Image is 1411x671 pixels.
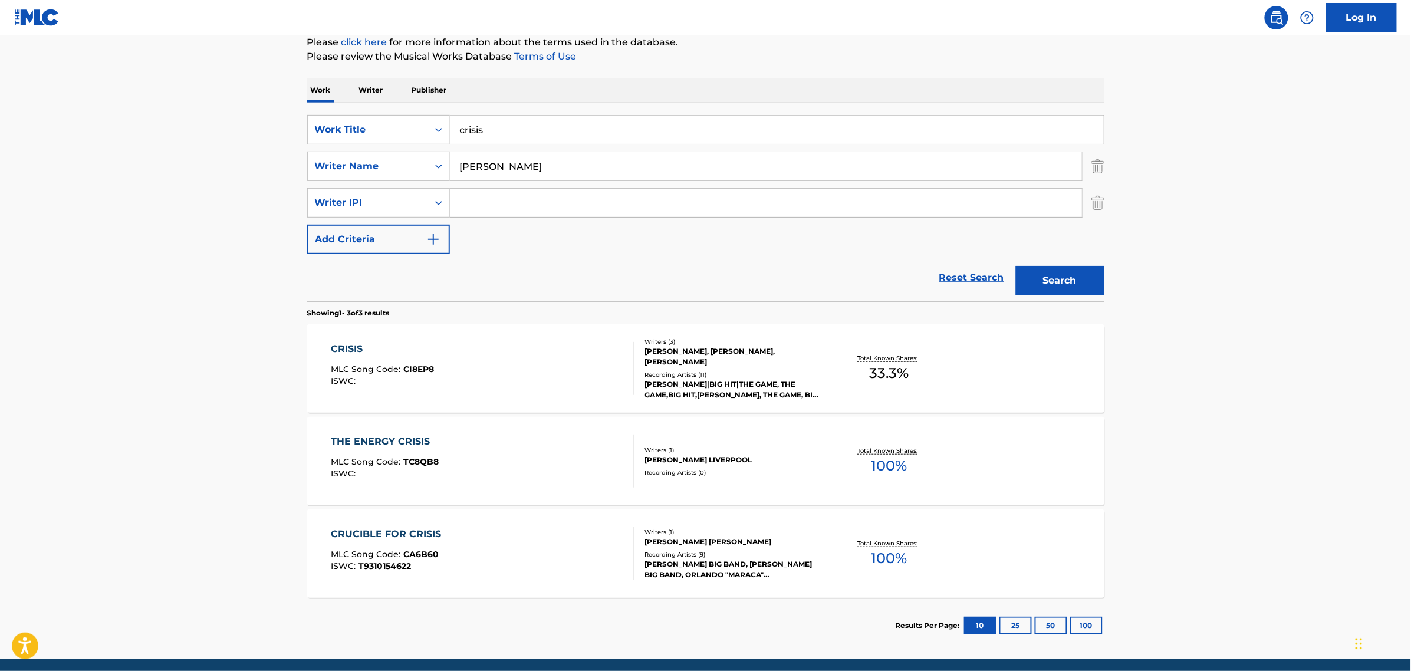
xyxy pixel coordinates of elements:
p: Total Known Shares: [858,354,921,363]
button: 10 [964,617,996,634]
img: MLC Logo [14,9,60,26]
span: 33.3 % [870,363,909,384]
p: Results Per Page: [896,620,963,631]
button: 25 [999,617,1032,634]
button: 50 [1035,617,1067,634]
span: MLC Song Code : [331,364,403,374]
div: Writers ( 1 ) [645,528,823,537]
div: Writer IPI [315,196,421,210]
a: CRUCIBLE FOR CRISISMLC Song Code:CA6B60ISWC:T9310154622Writers (1)[PERSON_NAME] [PERSON_NAME]Reco... [307,509,1104,598]
div: CRISIS [331,342,434,356]
form: Search Form [307,115,1104,301]
div: [PERSON_NAME] LIVERPOOL [645,455,823,465]
span: CI8EP8 [403,364,434,374]
div: [PERSON_NAME], [PERSON_NAME], [PERSON_NAME] [645,346,823,367]
div: Drag [1356,626,1363,662]
div: [PERSON_NAME] BIG BAND, [PERSON_NAME] BIG BAND, ORLANDO "MARACA" [PERSON_NAME], [PERSON_NAME], OR... [645,559,823,580]
p: Please for more information about the terms used in the database. [307,35,1104,50]
a: CRISISMLC Song Code:CI8EP8ISWC:Writers (3)[PERSON_NAME], [PERSON_NAME], [PERSON_NAME]Recording Ar... [307,324,1104,413]
span: 100 % [871,548,907,569]
p: Work [307,78,334,103]
a: click here [341,37,387,48]
span: ISWC : [331,561,358,571]
div: Writer Name [315,159,421,173]
button: Add Criteria [307,225,450,254]
a: Terms of Use [512,51,577,62]
button: 100 [1070,617,1103,634]
div: Writers ( 3 ) [645,337,823,346]
a: Log In [1326,3,1397,32]
p: Total Known Shares: [858,539,921,548]
img: 9d2ae6d4665cec9f34b9.svg [426,232,440,246]
span: TC8QB8 [403,456,439,467]
div: Recording Artists ( 11 ) [645,370,823,379]
span: 100 % [871,455,907,476]
span: ISWC : [331,376,358,386]
span: T9310154622 [358,561,411,571]
span: CA6B60 [403,549,439,560]
div: Work Title [315,123,421,137]
div: Recording Artists ( 0 ) [645,468,823,477]
div: [PERSON_NAME]|BIG HIT|THE GAME, THE GAME,BIG HIT,[PERSON_NAME], THE GAME, BIG HIT & [PERSON_NAME]... [645,379,823,400]
div: CRUCIBLE FOR CRISIS [331,527,447,541]
a: Reset Search [933,265,1010,291]
p: Please review the Musical Works Database [307,50,1104,64]
div: [PERSON_NAME] [PERSON_NAME] [645,537,823,547]
iframe: Chat Widget [1352,614,1411,671]
p: Writer [356,78,387,103]
img: help [1300,11,1314,25]
div: Recording Artists ( 9 ) [645,550,823,559]
div: THE ENERGY CRISIS [331,435,439,449]
p: Showing 1 - 3 of 3 results [307,308,390,318]
span: MLC Song Code : [331,456,403,467]
p: Publisher [408,78,450,103]
span: ISWC : [331,468,358,479]
div: Writers ( 1 ) [645,446,823,455]
button: Search [1016,266,1104,295]
a: THE ENERGY CRISISMLC Song Code:TC8QB8ISWC:Writers (1)[PERSON_NAME] LIVERPOOLRecording Artists (0)... [307,417,1104,505]
span: MLC Song Code : [331,549,403,560]
img: Delete Criterion [1091,152,1104,181]
img: Delete Criterion [1091,188,1104,218]
a: Public Search [1265,6,1288,29]
p: Total Known Shares: [858,446,921,455]
div: Help [1295,6,1319,29]
img: search [1269,11,1284,25]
